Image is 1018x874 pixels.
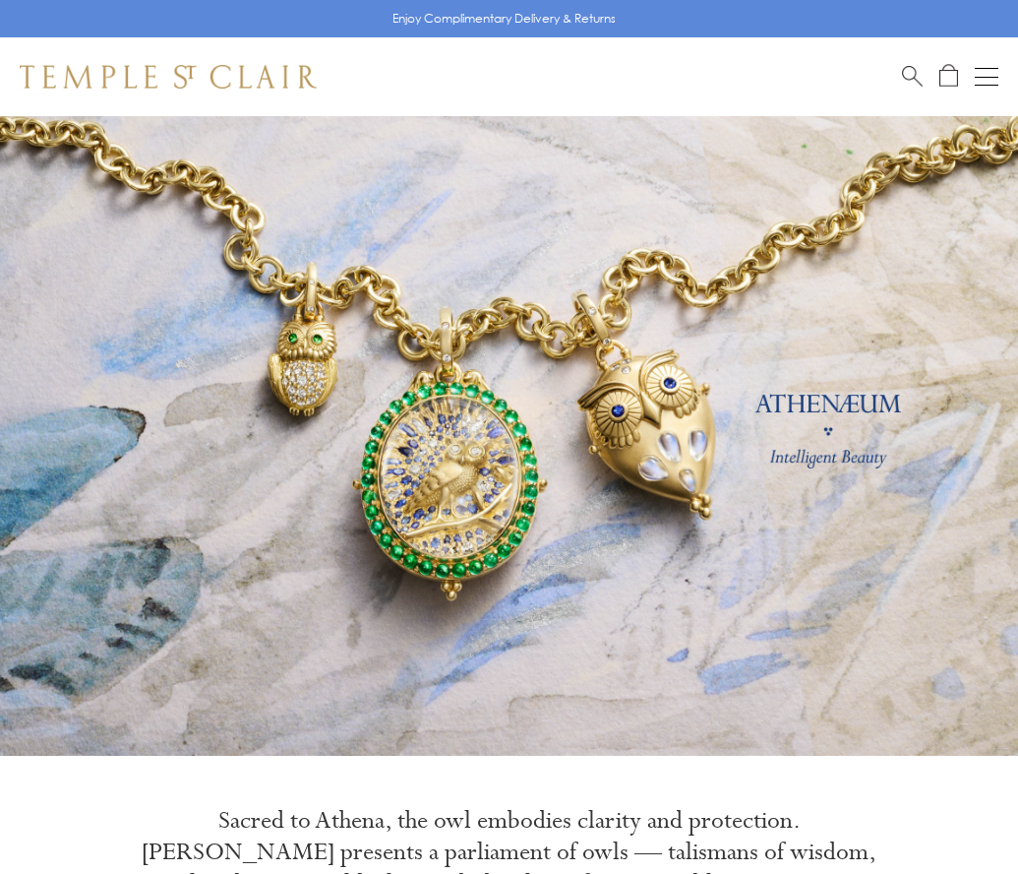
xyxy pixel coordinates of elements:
img: Temple St. Clair [20,65,317,89]
a: Open Shopping Bag [939,64,958,89]
p: Enjoy Complimentary Delivery & Returns [392,9,616,29]
button: Open navigation [975,65,998,89]
a: Search [902,64,923,89]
